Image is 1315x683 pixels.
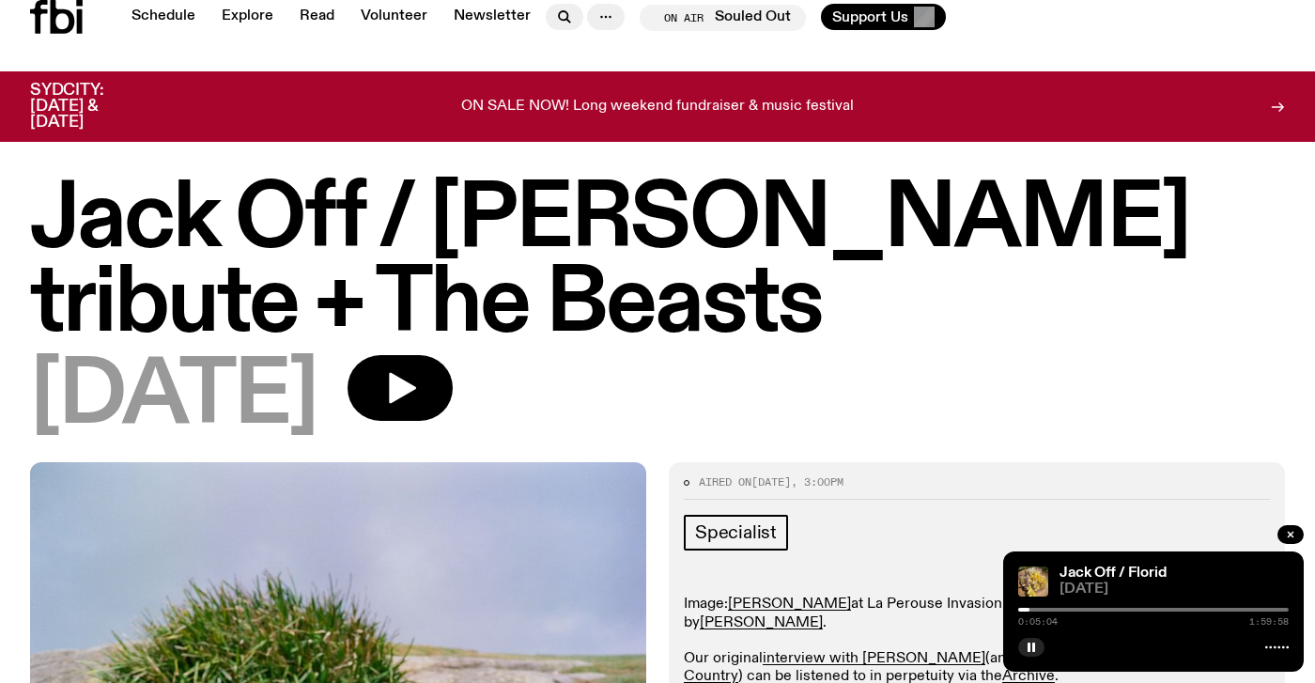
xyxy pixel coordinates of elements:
[1060,582,1289,597] span: [DATE]
[664,11,704,23] span: On Air
[461,99,854,116] p: ON SALE NOW! Long weekend fundraiser & music festival
[30,179,1285,348] h1: Jack Off / [PERSON_NAME] tribute + The Beasts
[120,4,207,30] a: Schedule
[349,4,439,30] a: Volunteer
[30,355,317,440] span: [DATE]
[640,5,806,31] button: On AirSouled Out
[1060,566,1167,581] a: Jack Off / Florid
[751,474,791,489] span: [DATE]
[695,522,777,543] span: Specialist
[1018,617,1058,627] span: 0:05:04
[699,474,751,489] span: Aired on
[288,4,346,30] a: Read
[1249,617,1289,627] span: 1:59:58
[821,4,946,30] button: Support Us
[684,515,788,551] a: Specialist
[700,615,823,630] a: [PERSON_NAME]
[210,4,285,30] a: Explore
[832,8,908,25] span: Support Us
[30,83,150,131] h3: SYDCITY: [DATE] & [DATE]
[791,474,843,489] span: , 3:00pm
[442,4,542,30] a: Newsletter
[728,597,851,612] a: [PERSON_NAME]
[763,651,985,666] a: interview with [PERSON_NAME]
